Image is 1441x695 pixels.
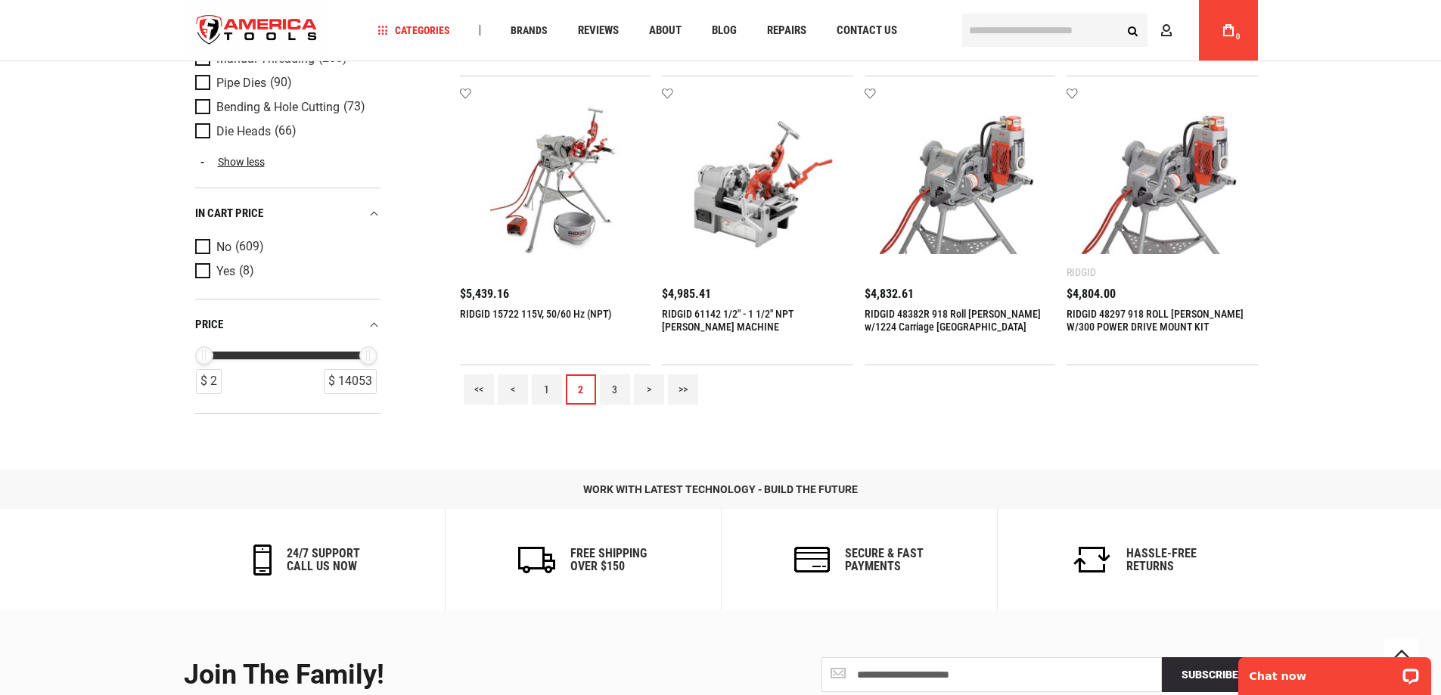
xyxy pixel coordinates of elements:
span: Repairs [767,25,806,36]
span: (609) [235,241,264,254]
a: Reviews [571,20,626,41]
span: About [649,25,682,36]
a: Brands [504,20,554,41]
h6: 24/7 support call us now [287,547,360,573]
span: Bending & Hole Cutting [216,101,340,114]
span: Reviews [578,25,619,36]
span: (90) [270,76,292,89]
a: Pipe Dies (90) [195,75,377,92]
span: $4,804.00 [1067,288,1116,300]
a: Die Heads (66) [195,123,377,140]
span: (73) [343,101,365,113]
img: America Tools [184,2,331,59]
a: Show less [195,155,380,169]
img: RIDGID 61142 1/2 [677,103,838,264]
img: RIDGID 48382R 918 Roll Groover w/1224 Carriage Mount Kit [880,103,1041,264]
span: Contact Us [837,25,897,36]
span: Yes [216,265,235,278]
h6: secure & fast payments [845,547,924,573]
span: (8) [239,265,254,278]
h6: Free Shipping Over $150 [570,547,647,573]
button: Subscribe [1162,657,1258,692]
span: Pipe Dies [216,76,266,90]
a: RIDGID 48382R 918 Roll [PERSON_NAME] w/1224 Carriage [GEOGRAPHIC_DATA] [865,308,1041,333]
a: > [634,374,664,405]
span: Categories [377,25,450,36]
a: No (609) [195,239,377,256]
iframe: LiveChat chat widget [1228,647,1441,695]
div: In cart price [195,203,380,224]
a: << [464,374,494,405]
a: Bending & Hole Cutting (73) [195,99,377,116]
a: Contact Us [830,20,904,41]
a: RIDGID 15722 115V, 50/60 Hz (NPT) [460,308,612,320]
div: $ 2 [196,369,222,394]
button: Search [1119,16,1148,45]
a: Yes (8) [195,263,377,280]
a: 3 [600,374,630,405]
span: Brands [511,25,548,36]
a: 2 [566,374,596,405]
a: RIDGID 48297 918 ROLL [PERSON_NAME] W/300 POWER DRIVE MOUNT KIT [1067,308,1244,333]
img: RIDGID 48297 918 ROLL GROOVER W/300 POWER DRIVE MOUNT KIT [1082,103,1243,264]
span: Subscribe [1182,669,1238,681]
a: Categories [371,20,457,41]
div: $ 14053 [324,369,377,394]
span: Die Heads [216,125,271,138]
a: store logo [184,2,331,59]
a: Repairs [760,20,813,41]
span: $5,439.16 [460,288,509,300]
a: >> [668,374,698,405]
span: $4,832.61 [865,288,914,300]
div: Ridgid [1067,266,1096,278]
a: 1 [532,374,562,405]
a: RIDGID 61142 1/2" - 1 1/2" NPT [PERSON_NAME] MACHINE [662,308,793,333]
a: About [642,20,688,41]
span: 0 [1236,33,1241,41]
img: RIDGID 15722 115V, 50/60 Hz (NPT) [475,103,636,264]
span: (66) [275,125,297,138]
span: Blog [712,25,737,36]
a: < [498,374,528,405]
a: Blog [705,20,744,41]
div: Join the Family! [184,660,710,690]
span: No [216,240,231,254]
span: $4,985.41 [662,288,711,300]
h6: Hassle-Free Returns [1126,547,1197,573]
div: price [195,315,380,335]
